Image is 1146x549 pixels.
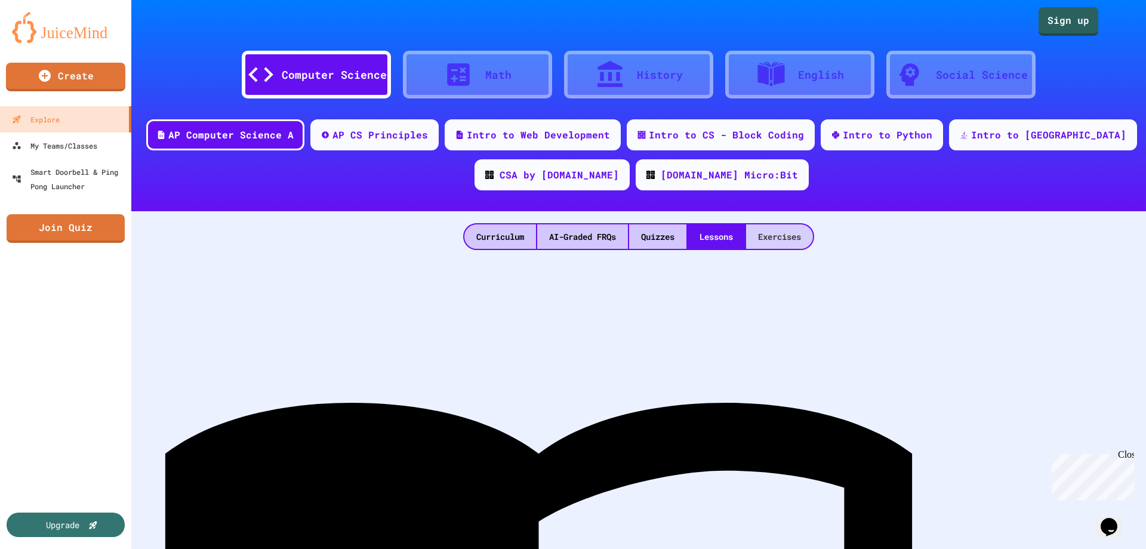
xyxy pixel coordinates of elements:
[1039,7,1098,36] a: Sign up
[637,67,683,83] div: History
[971,128,1126,142] div: Intro to [GEOGRAPHIC_DATA]
[168,128,294,142] div: AP Computer Science A
[282,67,387,83] div: Computer Science
[646,171,655,179] img: CODE_logo_RGB.png
[485,67,512,83] div: Math
[12,165,127,193] div: Smart Doorbell & Ping Pong Launcher
[12,112,60,127] div: Explore
[6,63,125,91] a: Create
[688,224,745,249] div: Lessons
[936,67,1028,83] div: Social Science
[485,171,494,179] img: CODE_logo_RGB.png
[467,128,610,142] div: Intro to Web Development
[843,128,932,142] div: Intro to Python
[537,224,628,249] div: AI-Graded FRQs
[5,5,82,76] div: Chat with us now!Close
[1096,501,1134,537] iframe: chat widget
[46,519,79,531] div: Upgrade
[332,128,428,142] div: AP CS Principles
[649,128,804,142] div: Intro to CS - Block Coding
[746,224,813,249] div: Exercises
[464,224,536,249] div: Curriculum
[500,168,619,182] div: CSA by [DOMAIN_NAME]
[661,168,798,182] div: [DOMAIN_NAME] Micro:Bit
[7,214,125,243] a: Join Quiz
[12,12,119,43] img: logo-orange.svg
[629,224,686,249] div: Quizzes
[1047,449,1134,500] iframe: chat widget
[12,138,97,153] div: My Teams/Classes
[798,67,844,83] div: English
